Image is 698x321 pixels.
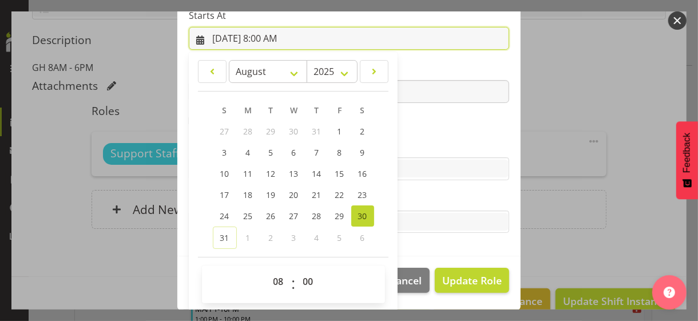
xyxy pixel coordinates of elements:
span: 30 [358,211,367,221]
span: Cancel [390,273,422,288]
span: 24 [220,211,229,221]
span: Update Role [442,273,502,288]
span: 9 [360,147,365,158]
a: 1 [328,121,351,142]
span: M [244,105,252,116]
span: 3 [292,232,296,243]
span: 19 [267,189,276,200]
span: 2 [360,126,365,137]
span: : [291,270,295,299]
a: 29 [328,205,351,227]
a: 17 [213,184,237,205]
span: 23 [358,189,367,200]
span: 8 [338,147,342,158]
span: 4 [315,232,319,243]
span: Feedback [682,133,692,173]
span: 5 [269,147,273,158]
span: 29 [335,211,344,221]
span: 6 [292,147,296,158]
span: 3 [223,147,227,158]
a: 9 [351,142,374,163]
a: 6 [283,142,306,163]
a: 16 [351,163,374,184]
span: 1 [246,232,251,243]
a: 20 [283,184,306,205]
span: 6 [360,232,365,243]
span: 27 [220,126,229,137]
a: 8 [328,142,351,163]
a: 13 [283,163,306,184]
span: 2 [269,232,273,243]
span: W [290,105,298,116]
span: 16 [358,168,367,179]
span: 22 [335,189,344,200]
span: S [223,105,227,116]
button: Update Role [435,268,509,293]
span: S [360,105,365,116]
a: 2 [351,121,374,142]
a: 14 [306,163,328,184]
a: 22 [328,184,351,205]
span: 17 [220,189,229,200]
span: 21 [312,189,322,200]
img: help-xxl-2.png [664,287,675,298]
span: F [338,105,342,116]
span: 30 [289,126,299,137]
a: 5 [260,142,283,163]
label: Starts At [189,9,509,22]
a: 12 [260,163,283,184]
span: 28 [244,126,253,137]
button: Feedback - Show survey [676,121,698,199]
span: 10 [220,168,229,179]
a: 28 [306,205,328,227]
span: 14 [312,168,322,179]
span: 1 [338,126,342,137]
a: 3 [213,142,237,163]
a: 4 [237,142,260,163]
a: 19 [260,184,283,205]
a: 24 [213,205,237,227]
span: 28 [312,211,322,221]
span: 31 [312,126,322,137]
span: 27 [289,211,299,221]
a: 25 [237,205,260,227]
span: 5 [338,232,342,243]
a: 11 [237,163,260,184]
span: 11 [244,168,253,179]
span: 25 [244,211,253,221]
a: 15 [328,163,351,184]
span: 18 [244,189,253,200]
a: 23 [351,184,374,205]
span: 13 [289,168,299,179]
input: Click to select... [189,27,509,50]
a: 18 [237,184,260,205]
span: 15 [335,168,344,179]
span: 31 [220,232,229,243]
button: Cancel [382,268,429,293]
span: 4 [246,147,251,158]
a: 21 [306,184,328,205]
span: T [269,105,273,116]
span: 26 [267,211,276,221]
a: 31 [213,227,237,249]
a: 7 [306,142,328,163]
a: 30 [351,205,374,227]
a: 26 [260,205,283,227]
span: 7 [315,147,319,158]
a: 27 [283,205,306,227]
span: 29 [267,126,276,137]
span: T [315,105,319,116]
span: 12 [267,168,276,179]
span: 20 [289,189,299,200]
a: 10 [213,163,237,184]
